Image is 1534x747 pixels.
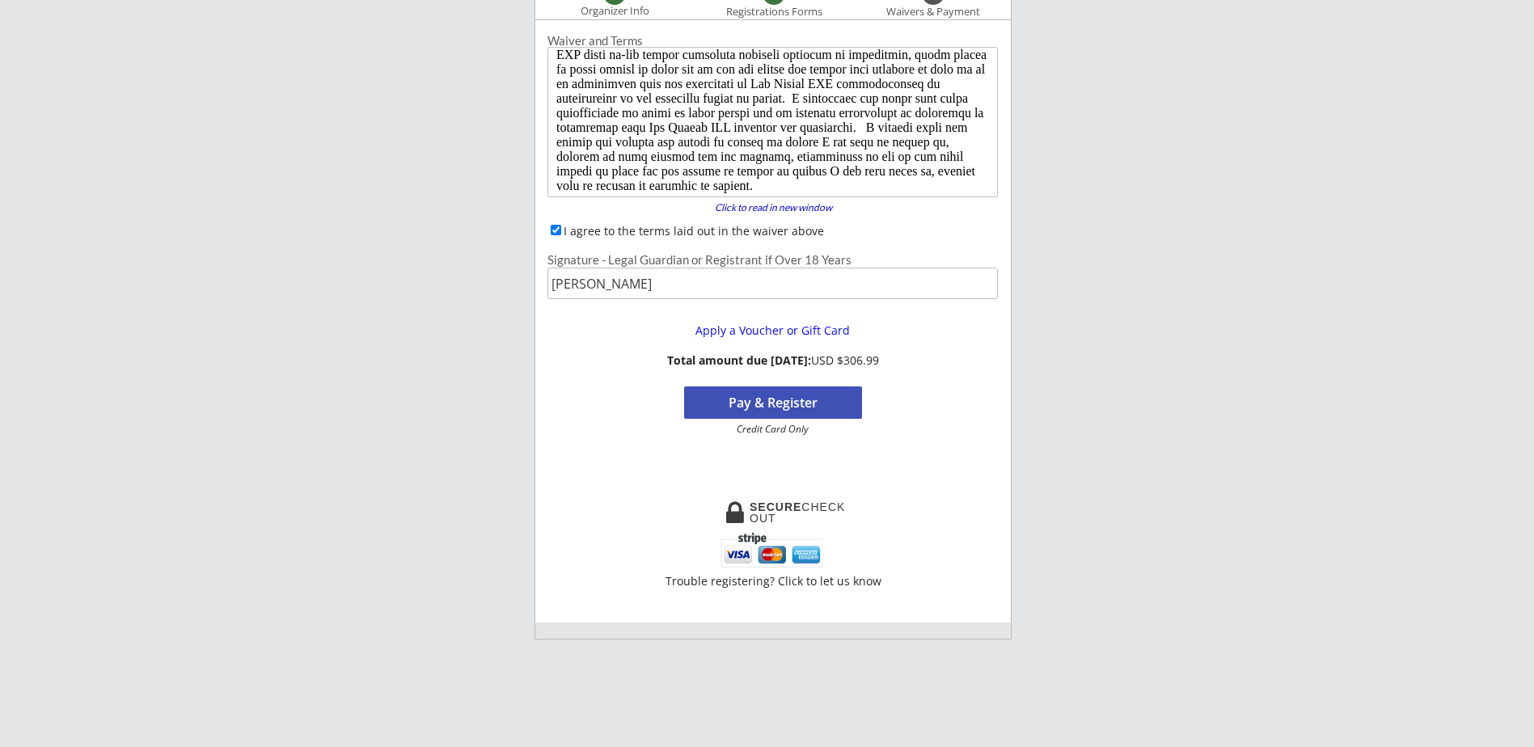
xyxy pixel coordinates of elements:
div: Apply a Voucher or Gift Card [668,325,877,336]
strong: SECURE [750,500,801,513]
div: Signature - Legal Guardian or Registrant if Over 18 Years [547,254,998,266]
button: Pay & Register [684,386,862,419]
div: Trouble registering? Click to let us know [664,576,882,587]
input: Type full name [547,268,998,299]
div: Waiver and Terms [547,35,998,47]
div: Credit Card Only [691,424,855,434]
a: Click to read in new window [704,203,842,216]
div: USD $306.99 [661,354,884,368]
div: Click to read in new window [704,203,842,213]
strong: Total amount due [DATE]: [667,352,811,368]
div: Organizer Info [570,5,659,18]
div: Registrations Forms [718,6,830,19]
div: Waivers & Payment [877,6,989,19]
label: I agree to the terms laid out in the waiver above [564,223,824,238]
div: CHECKOUT [750,501,846,524]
